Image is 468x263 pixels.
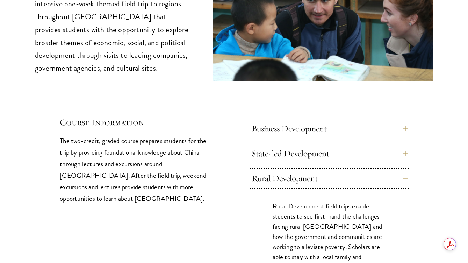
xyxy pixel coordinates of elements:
button: State-led Development [252,145,408,162]
p: The two-credit, graded course prepares students for the trip by providing foundational knowledge ... [60,135,216,204]
button: Business Development [252,120,408,137]
h5: Course Information [60,116,216,128]
button: Rural Development [252,170,408,187]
